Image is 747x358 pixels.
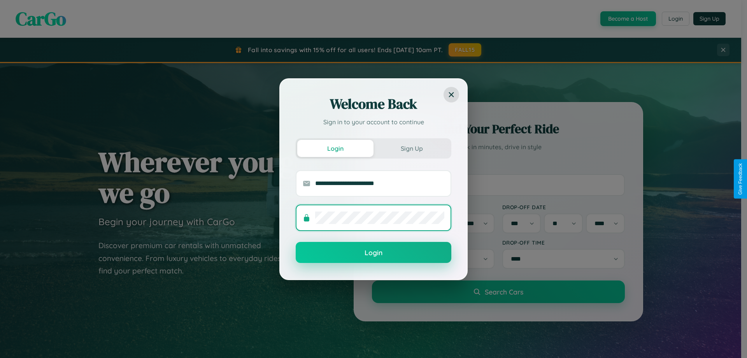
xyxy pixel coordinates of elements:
button: Login [297,140,373,157]
button: Login [296,242,451,263]
p: Sign in to your account to continue [296,117,451,127]
h2: Welcome Back [296,95,451,113]
div: Give Feedback [738,163,743,195]
button: Sign Up [373,140,450,157]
